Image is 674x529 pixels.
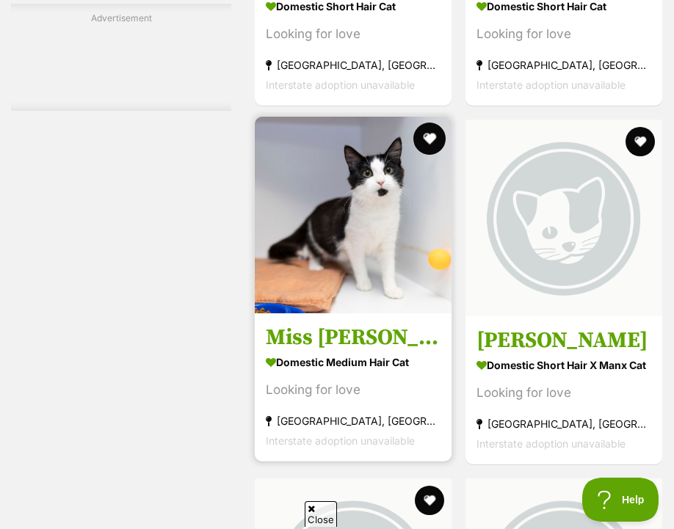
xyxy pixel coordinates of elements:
[415,486,444,515] button: favourite
[476,437,626,450] span: Interstate adoption unavailable
[476,326,651,354] h3: [PERSON_NAME]
[476,383,651,403] div: Looking for love
[266,324,441,351] h3: Miss [PERSON_NAME]
[266,24,441,44] div: Looking for love
[582,478,659,522] iframe: Help Scout Beacon - Open
[476,55,651,75] strong: [GEOGRAPHIC_DATA], [GEOGRAPHIC_DATA]
[476,414,651,434] strong: [GEOGRAPHIC_DATA], [GEOGRAPHIC_DATA]
[266,411,441,431] strong: [GEOGRAPHIC_DATA], [GEOGRAPHIC_DATA]
[476,354,651,376] strong: Domestic Short Hair x Manx Cat
[266,380,441,400] div: Looking for love
[476,79,626,91] span: Interstate adoption unavailable
[465,315,662,464] a: [PERSON_NAME] Domestic Short Hair x Manx Cat Looking for love [GEOGRAPHIC_DATA], [GEOGRAPHIC_DATA...
[266,351,441,373] strong: Domestic Medium Hair Cat
[11,4,231,111] div: Advertisement
[413,123,446,155] button: favourite
[305,501,337,527] span: Close
[476,24,651,44] div: Looking for love
[266,434,415,447] span: Interstate adoption unavailable
[255,117,452,313] img: Miss Bucky - Domestic Medium Hair Cat
[255,313,452,461] a: Miss [PERSON_NAME] Domestic Medium Hair Cat Looking for love [GEOGRAPHIC_DATA], [GEOGRAPHIC_DATA]...
[266,55,441,75] strong: [GEOGRAPHIC_DATA], [GEOGRAPHIC_DATA]
[266,79,415,91] span: Interstate adoption unavailable
[625,127,654,156] button: favourite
